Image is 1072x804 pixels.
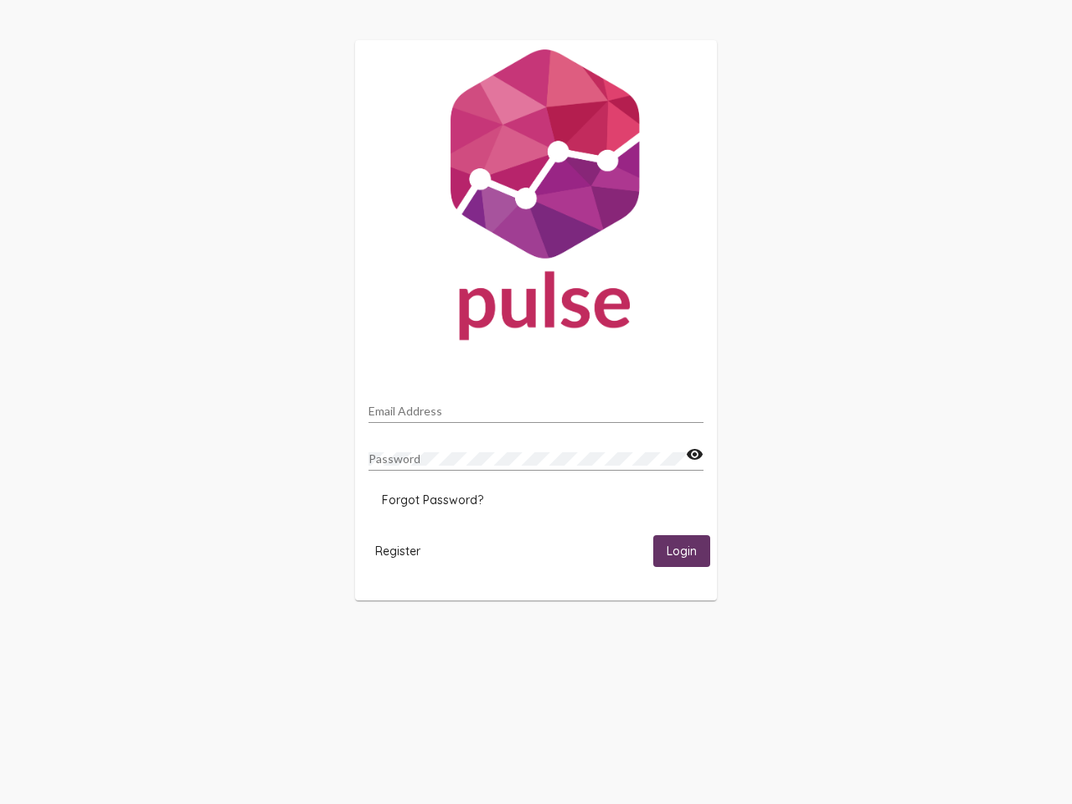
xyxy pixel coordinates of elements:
[362,535,434,566] button: Register
[686,445,703,465] mat-icon: visibility
[667,544,697,559] span: Login
[382,492,483,508] span: Forgot Password?
[375,544,420,559] span: Register
[368,485,497,515] button: Forgot Password?
[355,40,717,357] img: Pulse For Good Logo
[653,535,710,566] button: Login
